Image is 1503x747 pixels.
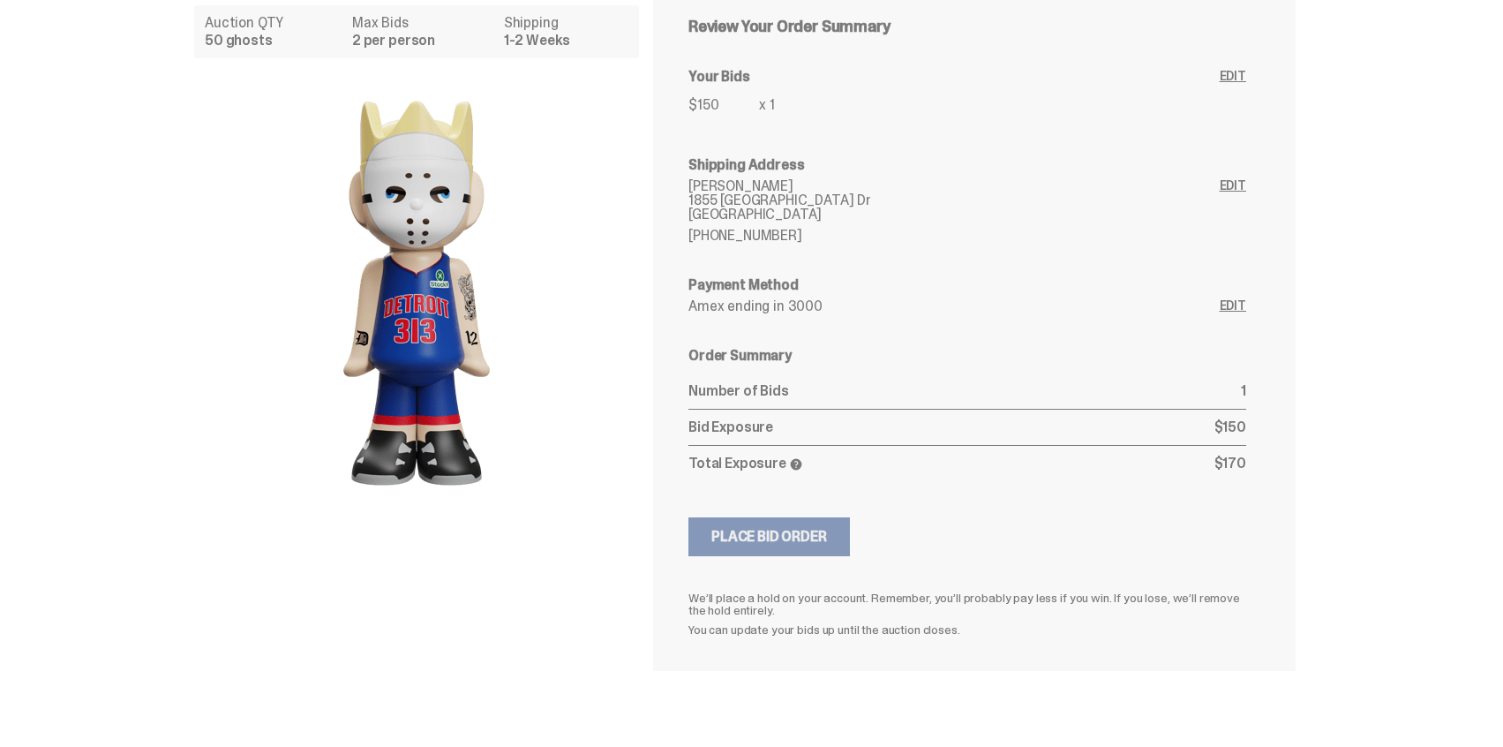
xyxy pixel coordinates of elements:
[688,70,1220,84] h6: Your Bids
[688,207,1220,222] p: [GEOGRAPHIC_DATA]
[759,98,775,112] p: x 1
[688,179,1220,193] p: [PERSON_NAME]
[205,16,342,30] dt: Auction QTY
[240,72,593,514] img: product image
[688,623,1246,636] p: You can update your bids up until the auction closes.
[504,34,628,48] dd: 1-2 Weeks
[688,19,1246,34] h5: Review Your Order Summary
[688,420,1214,434] p: Bid Exposure
[1220,299,1246,313] a: Edit
[688,158,1246,172] h6: Shipping Address
[688,98,759,112] p: $150
[1214,420,1246,434] p: $150
[1220,179,1246,243] a: Edit
[1241,384,1246,398] p: 1
[1214,456,1246,472] p: $170
[688,229,1220,243] p: [PHONE_NUMBER]
[688,592,1246,616] p: We’ll place a hold on your account. Remember, you’ll probably pay less if you win. If you lose, w...
[688,384,1241,398] p: Number of Bids
[688,193,1220,207] p: 1855 [GEOGRAPHIC_DATA] Dr
[688,299,1220,313] p: Amex ending in 3000
[352,34,493,48] dd: 2 per person
[352,16,493,30] dt: Max Bids
[205,34,342,48] dd: 50 ghosts
[1220,70,1246,123] a: Edit
[688,456,1214,472] p: Total Exposure
[688,278,1246,292] h6: Payment Method
[504,16,628,30] dt: Shipping
[688,349,1246,363] h6: Order Summary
